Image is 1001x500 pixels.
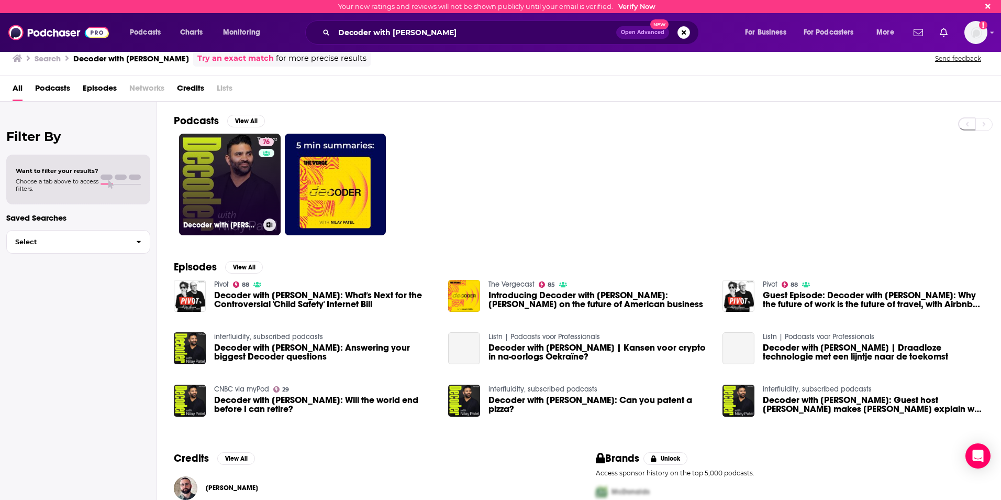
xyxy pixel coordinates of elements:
[539,281,555,288] a: 85
[214,291,436,309] span: Decoder with [PERSON_NAME]: What's Next for the Controversial 'Child Safety' Internet Bill
[183,221,259,230] h3: Decoder with [PERSON_NAME]
[83,80,117,101] a: Episodes
[6,129,150,144] h2: Filter By
[448,385,480,417] img: Decoder with Nilay Patel: Can you patent a pizza?
[16,178,98,192] span: Choose a tab above to access filters.
[763,280,777,289] a: Pivot
[315,20,709,45] div: Search podcasts, credits, & more...
[214,343,436,361] a: Decoder with Nilay Patel: Answering your biggest Decoder questions
[488,332,600,341] a: Listn | Podcasts voor Professionals
[273,386,290,393] a: 29
[448,280,480,312] img: Introducing Decoder with Nilay Patel: Mark Cuban on the future of American business
[804,25,854,40] span: For Podcasters
[932,54,984,63] button: Send feedback
[263,137,270,148] span: 76
[16,167,98,175] span: Want to filter your results?
[177,80,204,101] a: Credits
[618,3,655,10] a: Verify Now
[338,3,655,10] div: Your new ratings and reviews will not be shown publicly until your email is verified.
[214,396,436,414] a: Decoder with Nilay Patel: Will the world end before I can retire?
[763,343,984,361] a: Decoder with Nilay Patel | Draadloze technologie met een lijntje naar de toekomst
[206,484,258,492] a: Nick Statt
[621,30,664,35] span: Open Advanced
[488,396,710,414] span: Decoder with [PERSON_NAME]: Can you patent a pizza?
[214,396,436,414] span: Decoder with [PERSON_NAME]: Will the world end before I can retire?
[13,80,23,101] a: All
[242,282,249,287] span: 88
[763,396,984,414] span: Decoder with [PERSON_NAME]: Guest host [PERSON_NAME] makes [PERSON_NAME] explain why websites hav...
[174,114,265,127] a: PodcastsView All
[964,21,987,44] span: Logged in as jbarbour
[611,487,650,496] span: McDonalds
[174,260,217,274] h2: Episodes
[548,282,555,287] span: 85
[174,114,219,127] h2: Podcasts
[964,21,987,44] button: Show profile menu
[282,387,289,392] span: 29
[214,332,323,341] a: interfluidity, subscribed podcasts
[214,385,269,394] a: CNBC via myPod
[174,280,206,312] img: Decoder with Nilay Patel: What's Next for the Controversial 'Child Safety' Internet Bill
[869,24,907,41] button: open menu
[206,484,258,492] span: [PERSON_NAME]
[722,332,754,364] a: Decoder with Nilay Patel | Draadloze technologie met een lijntje naar de toekomst
[738,24,799,41] button: open menu
[214,291,436,309] a: Decoder with Nilay Patel: What's Next for the Controversial 'Child Safety' Internet Bill
[763,291,984,309] span: Guest Episode: Decoder with [PERSON_NAME]: Why the future of work is the future of travel, with A...
[797,24,869,41] button: open menu
[174,452,209,465] h2: Credits
[782,281,798,288] a: 88
[174,452,255,465] a: CreditsView All
[214,343,436,361] span: Decoder with [PERSON_NAME]: Answering your biggest Decoder questions
[488,343,710,361] a: Decoder with Nilay Patel | Kansen voor crypto in na-oorlogs Oekraïne?
[763,343,984,361] span: Decoder with [PERSON_NAME] | Draadloze technologie met een lijntje naar de toekomst
[179,134,281,235] a: 76Decoder with [PERSON_NAME]
[276,52,366,64] span: for more precise results
[791,282,798,287] span: 88
[130,25,161,40] span: Podcasts
[174,332,206,364] img: Decoder with Nilay Patel: Answering your biggest Decoder questions
[35,80,70,101] a: Podcasts
[174,385,206,417] img: Decoder with Nilay Patel: Will the world end before I can retire?
[936,24,952,41] a: Show notifications dropdown
[180,25,203,40] span: Charts
[174,476,197,500] img: Nick Statt
[217,80,232,101] span: Lists
[233,281,250,288] a: 88
[174,260,263,274] a: EpisodesView All
[227,115,265,127] button: View All
[488,291,710,309] a: Introducing Decoder with Nilay Patel: Mark Cuban on the future of American business
[73,53,189,63] h3: Decoder with [PERSON_NAME]
[643,452,688,465] button: Unlock
[8,23,109,42] img: Podchaser - Follow, Share and Rate Podcasts
[745,25,786,40] span: For Business
[488,396,710,414] a: Decoder with Nilay Patel: Can you patent a pizza?
[722,385,754,417] img: Decoder with Nilay Patel: Guest host Hank Green makes Nilay Patel explain why websites have a future
[596,452,639,465] h2: Brands
[216,24,274,41] button: open menu
[223,25,260,40] span: Monitoring
[197,52,274,64] a: Try an exact match
[722,280,754,312] img: Guest Episode: Decoder with Nilay Patel: Why the future of work is the future of travel, with Air...
[334,24,616,41] input: Search podcasts, credits, & more...
[763,332,874,341] a: Listn | Podcasts voor Professionals
[7,238,128,245] span: Select
[763,291,984,309] a: Guest Episode: Decoder with Nilay Patel: Why the future of work is the future of travel, with Air...
[259,138,274,146] a: 76
[763,396,984,414] a: Decoder with Nilay Patel: Guest host Hank Green makes Nilay Patel explain why websites have a future
[964,21,987,44] img: User Profile
[650,19,669,29] span: New
[488,291,710,309] span: Introducing Decoder with [PERSON_NAME]: [PERSON_NAME] on the future of American business
[129,80,164,101] span: Networks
